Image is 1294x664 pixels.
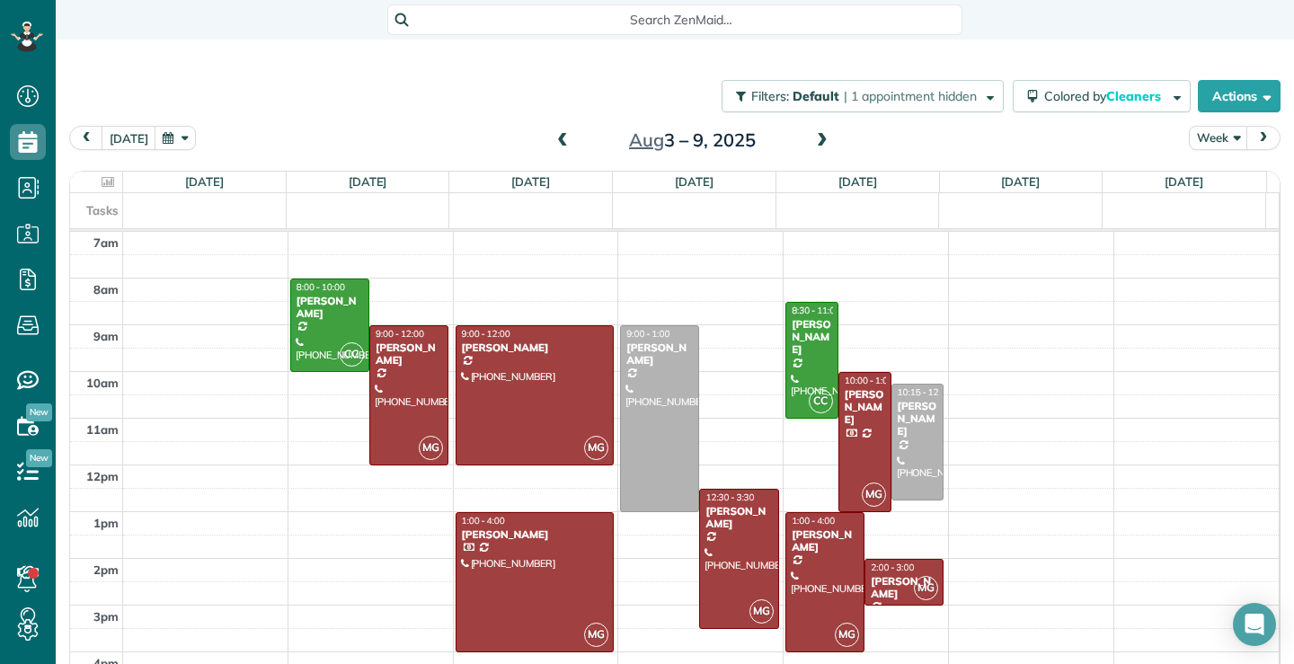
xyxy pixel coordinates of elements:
a: [DATE] [1001,174,1040,189]
span: 11am [86,422,119,437]
span: 7am [93,235,119,250]
span: 1:00 - 4:00 [462,515,505,527]
div: Open Intercom Messenger [1233,603,1276,646]
span: 9:00 - 12:00 [462,328,510,340]
h2: 3 – 9, 2025 [580,130,804,150]
button: prev [69,126,103,150]
span: 8am [93,282,119,297]
span: CC [340,342,364,367]
span: 8:00 - 10:00 [297,281,345,293]
span: Filters: [751,88,789,104]
div: [PERSON_NAME] [461,528,608,541]
span: 9:00 - 12:00 [376,328,424,340]
a: [DATE] [1165,174,1203,189]
span: | 1 appointment hidden [844,88,977,104]
div: [PERSON_NAME] [844,388,886,427]
button: Actions [1198,80,1281,112]
a: [DATE] [511,174,550,189]
span: 10:00 - 1:00 [845,375,893,386]
button: Colored byCleaners [1013,80,1191,112]
span: 3pm [93,609,119,624]
span: 12pm [86,469,119,483]
a: Filters: Default | 1 appointment hidden [713,80,1004,112]
span: Tasks [86,203,119,217]
button: [DATE] [102,126,156,150]
span: 9am [93,329,119,343]
span: 1:00 - 4:00 [792,515,835,527]
div: [PERSON_NAME] [296,295,364,321]
button: Week [1189,126,1248,150]
div: [PERSON_NAME] [375,341,443,367]
span: 2:00 - 3:00 [871,562,914,573]
a: [DATE] [185,174,224,189]
span: 1pm [93,516,119,530]
span: Default [793,88,840,104]
span: 10am [86,376,119,390]
div: [PERSON_NAME] [461,341,608,354]
span: New [26,403,52,421]
span: MG [584,436,608,460]
span: 8:30 - 11:00 [792,305,840,316]
a: [DATE] [349,174,387,189]
div: [PERSON_NAME] [897,400,939,438]
span: MG [419,436,443,460]
div: [PERSON_NAME] [791,318,833,357]
span: Cleaners [1106,88,1164,104]
span: Aug [629,128,664,151]
span: New [26,449,52,467]
a: [DATE] [675,174,713,189]
span: MG [835,623,859,647]
span: MG [862,483,886,507]
button: Filters: Default | 1 appointment hidden [722,80,1004,112]
button: next [1246,126,1281,150]
div: [PERSON_NAME] [870,575,938,601]
span: CC [809,389,833,413]
div: [PERSON_NAME] [705,505,773,531]
span: 9:00 - 1:00 [626,328,669,340]
div: [PERSON_NAME] [625,341,694,367]
span: Colored by [1044,88,1167,104]
span: 12:30 - 3:30 [705,491,754,503]
a: [DATE] [838,174,877,189]
span: MG [584,623,608,647]
span: 10:15 - 12:45 [898,386,952,398]
span: 2pm [93,562,119,577]
div: [PERSON_NAME] [791,528,859,554]
span: MG [914,576,938,600]
span: MG [749,599,774,624]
